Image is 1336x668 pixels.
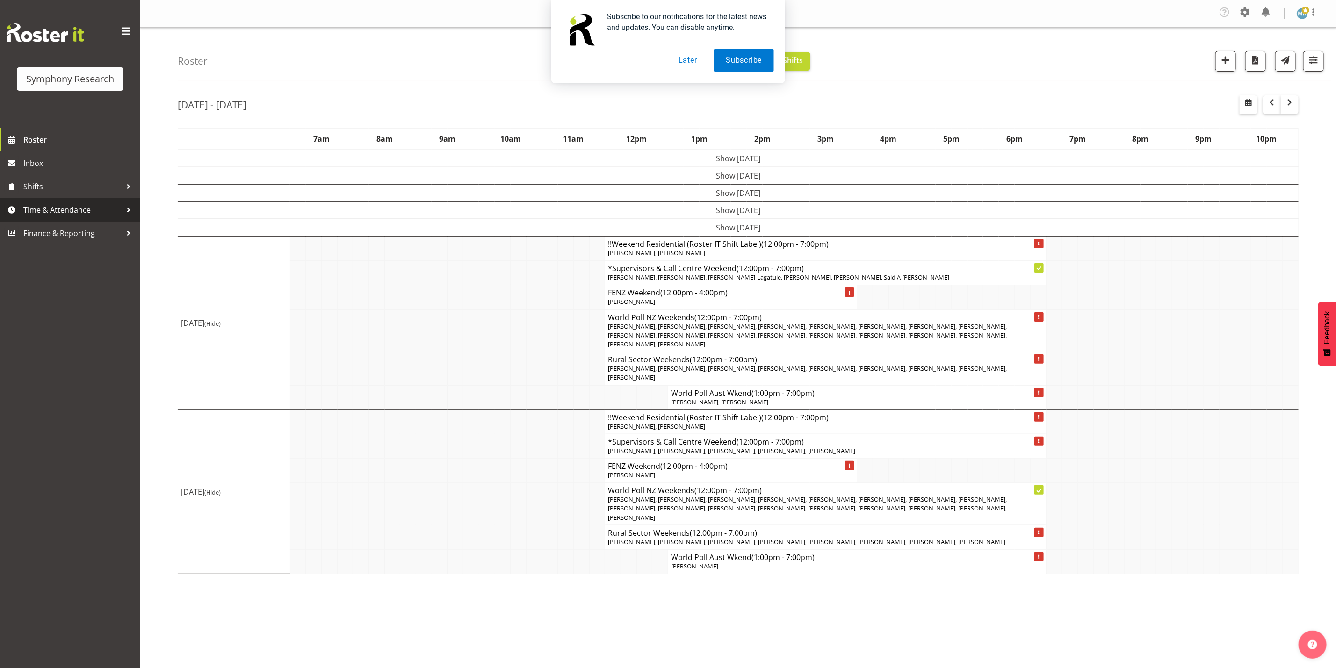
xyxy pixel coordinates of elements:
[857,129,920,150] th: 4pm
[608,486,1043,495] h4: World Poll NZ Weekends
[542,129,605,150] th: 11am
[23,180,122,194] span: Shifts
[737,437,804,447] span: (12:00pm - 7:00pm)
[608,264,1043,273] h4: *Supervisors & Call Centre Weekend
[690,528,757,538] span: (12:00pm - 7:00pm)
[608,273,949,281] span: [PERSON_NAME], [PERSON_NAME], [PERSON_NAME]-Lagatule, [PERSON_NAME], [PERSON_NAME], Said A [PERSO...
[608,322,1007,348] span: [PERSON_NAME], [PERSON_NAME], [PERSON_NAME], [PERSON_NAME], [PERSON_NAME], [PERSON_NAME], [PERSON...
[605,129,668,150] th: 12pm
[1308,640,1317,649] img: help-xxl-2.png
[671,398,768,406] span: [PERSON_NAME], [PERSON_NAME]
[794,129,857,150] th: 3pm
[416,129,479,150] th: 9am
[1318,302,1336,366] button: Feedback - Show survey
[751,388,815,398] span: (1:00pm - 7:00pm)
[608,239,1043,249] h4: !!Weekend Residential (Roster IT Shift Label)
[204,488,221,496] span: (Hide)
[178,185,1299,202] td: Show [DATE]
[608,461,854,471] h4: FENZ Weekend
[731,129,794,150] th: 2pm
[737,263,804,273] span: (12:00pm - 7:00pm)
[660,287,728,298] span: (12:00pm - 4:00pm)
[23,203,122,217] span: Time & Attendance
[690,354,757,365] span: (12:00pm - 7:00pm)
[608,364,1007,381] span: [PERSON_NAME], [PERSON_NAME], [PERSON_NAME], [PERSON_NAME], [PERSON_NAME], [PERSON_NAME], [PERSON...
[751,552,815,562] span: (1:00pm - 7:00pm)
[608,355,1043,364] h4: Rural Sector Weekends
[608,249,705,257] span: [PERSON_NAME], [PERSON_NAME]
[608,495,1007,521] span: [PERSON_NAME], [PERSON_NAME], [PERSON_NAME], [PERSON_NAME], [PERSON_NAME], [PERSON_NAME], [PERSON...
[178,219,1299,237] td: Show [DATE]
[178,237,290,410] td: [DATE]
[671,388,1043,398] h4: World Poll Aust Wkend
[178,202,1299,219] td: Show [DATE]
[178,409,290,574] td: [DATE]
[608,528,1043,538] h4: Rural Sector Weekends
[671,553,1043,562] h4: World Poll Aust Wkend
[983,129,1046,150] th: 6pm
[479,129,542,150] th: 10am
[668,129,731,150] th: 1pm
[23,226,122,240] span: Finance & Reporting
[608,446,855,455] span: [PERSON_NAME], [PERSON_NAME], [PERSON_NAME], [PERSON_NAME], [PERSON_NAME]
[178,167,1299,185] td: Show [DATE]
[761,412,829,423] span: (12:00pm - 7:00pm)
[353,129,416,150] th: 8am
[1240,95,1257,114] button: Select a specific date within the roster.
[671,562,718,570] span: [PERSON_NAME]
[1109,129,1172,150] th: 8pm
[1323,311,1331,344] span: Feedback
[608,471,655,479] span: [PERSON_NAME]
[23,156,136,170] span: Inbox
[694,312,762,323] span: (12:00pm - 7:00pm)
[1172,129,1235,150] th: 9pm
[178,99,246,111] h2: [DATE] - [DATE]
[667,49,709,72] button: Later
[178,150,1299,167] td: Show [DATE]
[714,49,773,72] button: Subscribe
[761,239,829,249] span: (12:00pm - 7:00pm)
[608,288,854,297] h4: FENZ Weekend
[608,413,1043,422] h4: !!Weekend Residential (Roster IT Shift Label)
[23,133,136,147] span: Roster
[290,129,353,150] th: 7am
[694,485,762,496] span: (12:00pm - 7:00pm)
[600,11,774,33] div: Subscribe to our notifications for the latest news and updates. You can disable anytime.
[204,319,221,328] span: (Hide)
[608,538,1005,546] span: [PERSON_NAME], [PERSON_NAME], [PERSON_NAME], [PERSON_NAME], [PERSON_NAME], [PERSON_NAME], [PERSON...
[660,461,728,471] span: (12:00pm - 4:00pm)
[1046,129,1109,150] th: 7pm
[563,11,600,49] img: notification icon
[608,422,705,431] span: [PERSON_NAME], [PERSON_NAME]
[608,297,655,306] span: [PERSON_NAME]
[608,313,1043,322] h4: World Poll NZ Weekends
[608,437,1043,446] h4: *Supervisors & Call Centre Weekend
[1235,129,1298,150] th: 10pm
[920,129,983,150] th: 5pm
